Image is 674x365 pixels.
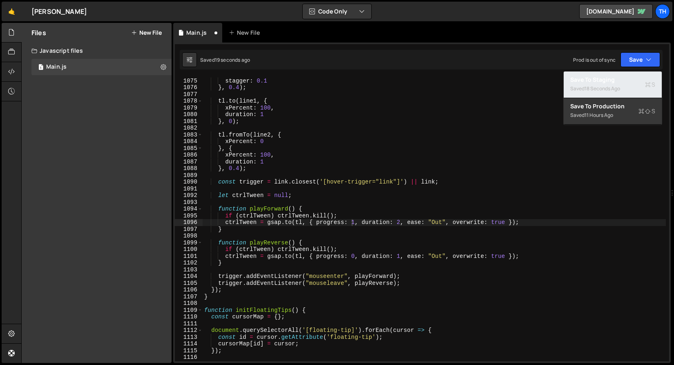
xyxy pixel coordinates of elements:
[175,293,203,300] div: 1107
[175,260,203,266] div: 1102
[175,287,203,293] div: 1106
[175,219,203,226] div: 1096
[570,102,655,110] div: Save to Production
[175,334,203,341] div: 1113
[175,253,203,260] div: 1101
[175,186,203,193] div: 1091
[175,98,203,105] div: 1078
[175,78,203,85] div: 1075
[229,29,263,37] div: New File
[131,29,162,36] button: New File
[175,138,203,145] div: 1084
[655,4,670,19] a: Th
[175,84,203,91] div: 1076
[31,7,87,16] div: [PERSON_NAME]
[31,28,46,37] h2: Files
[175,125,203,132] div: 1082
[186,29,207,37] div: Main.js
[175,132,203,139] div: 1083
[564,72,662,98] button: Save to StagingS Saved18 seconds ago
[175,206,203,213] div: 1094
[38,65,43,71] span: 1
[175,313,203,320] div: 1110
[579,4,653,19] a: [DOMAIN_NAME]
[303,4,371,19] button: Code Only
[175,159,203,166] div: 1087
[175,347,203,354] div: 1115
[175,240,203,246] div: 1099
[175,172,203,179] div: 1089
[175,266,203,273] div: 1103
[570,76,655,84] div: Save to Staging
[175,320,203,327] div: 1111
[175,105,203,112] div: 1079
[175,152,203,159] div: 1086
[175,111,203,118] div: 1080
[564,98,662,125] button: Save to ProductionS Saved11 hours ago
[175,273,203,280] div: 1104
[215,56,250,63] div: 19 seconds ago
[175,354,203,361] div: 1116
[620,52,660,67] button: Save
[175,145,203,152] div: 1085
[175,307,203,314] div: 1109
[175,246,203,253] div: 1100
[175,199,203,206] div: 1093
[585,85,620,92] div: 18 seconds ago
[22,43,172,59] div: Javascript files
[570,84,655,94] div: Saved
[175,233,203,240] div: 1098
[175,192,203,199] div: 1092
[175,118,203,125] div: 1081
[175,91,203,98] div: 1077
[175,280,203,287] div: 1105
[175,340,203,347] div: 1114
[31,59,172,75] div: 16840/46037.js
[175,327,203,334] div: 1112
[573,56,616,63] div: Prod is out of sync
[175,213,203,219] div: 1095
[175,300,203,307] div: 1108
[46,63,67,71] div: Main.js
[645,81,655,89] span: S
[200,56,250,63] div: Saved
[2,2,22,21] a: 🤙
[175,226,203,233] div: 1097
[638,107,655,115] span: S
[175,179,203,186] div: 1090
[175,165,203,172] div: 1088
[585,112,613,119] div: 11 hours ago
[570,110,655,120] div: Saved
